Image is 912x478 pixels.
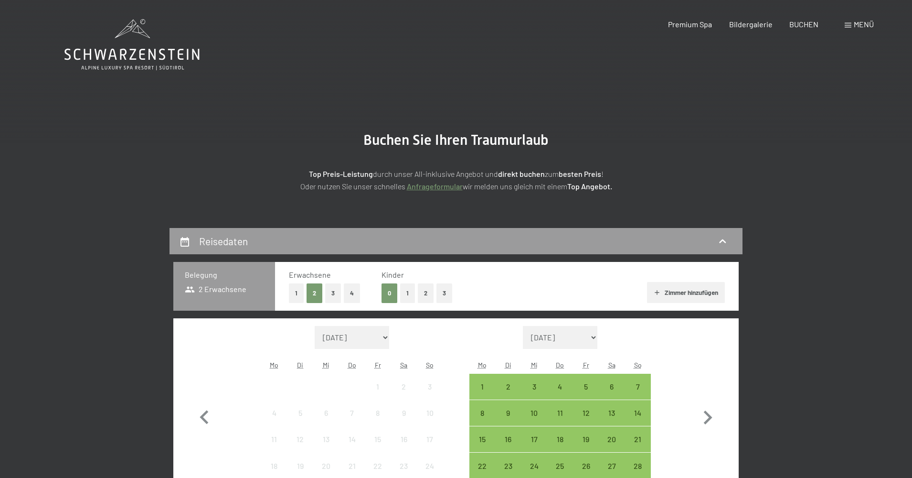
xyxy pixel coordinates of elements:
[417,374,443,400] div: Anreise nicht möglich
[287,426,313,452] div: Anreise nicht möglich
[199,235,248,247] h2: Reisedaten
[470,435,494,459] div: 15
[289,270,331,279] span: Erwachsene
[559,169,601,178] strong: besten Preis
[391,426,417,452] div: Anreise nicht möglich
[426,361,434,369] abbr: Sonntag
[495,400,521,426] div: Anreise möglich
[262,435,286,459] div: 11
[366,409,390,433] div: 8
[634,361,642,369] abbr: Sonntag
[531,361,538,369] abbr: Mittwoch
[600,409,624,433] div: 13
[365,374,391,400] div: Anreise nicht möglich
[547,426,573,452] div: Thu Sep 18 2025
[547,426,573,452] div: Anreise möglich
[392,383,416,407] div: 2
[574,409,598,433] div: 12
[729,20,773,29] a: Bildergalerie
[521,426,547,452] div: Anreise möglich
[339,426,365,452] div: Thu Aug 14 2025
[573,400,599,426] div: Anreise möglich
[470,383,494,407] div: 1
[400,361,407,369] abbr: Samstag
[522,409,546,433] div: 10
[496,409,520,433] div: 9
[375,361,381,369] abbr: Freitag
[314,435,338,459] div: 13
[417,400,443,426] div: Anreise nicht möglich
[339,400,365,426] div: Thu Aug 07 2025
[307,283,322,303] button: 2
[185,270,264,280] h3: Belegung
[469,374,495,400] div: Anreise möglich
[573,426,599,452] div: Anreise möglich
[469,426,495,452] div: Mon Sep 15 2025
[365,400,391,426] div: Fri Aug 08 2025
[366,435,390,459] div: 15
[608,361,615,369] abbr: Samstag
[625,374,651,400] div: Anreise möglich
[391,426,417,452] div: Sat Aug 16 2025
[567,182,612,191] strong: Top Angebot.
[217,168,695,192] p: durch unser All-inklusive Angebot und zum ! Oder nutzen Sie unser schnelles wir melden uns gleich...
[789,20,818,29] span: BUCHEN
[522,383,546,407] div: 3
[495,400,521,426] div: Tue Sep 09 2025
[573,374,599,400] div: Fri Sep 05 2025
[495,374,521,400] div: Tue Sep 02 2025
[521,426,547,452] div: Wed Sep 17 2025
[366,383,390,407] div: 1
[339,400,365,426] div: Anreise nicht möglich
[262,409,286,433] div: 4
[522,435,546,459] div: 17
[668,20,712,29] a: Premium Spa
[391,400,417,426] div: Anreise nicht möglich
[382,283,397,303] button: 0
[313,400,339,426] div: Anreise nicht möglich
[599,400,625,426] div: Anreise möglich
[521,400,547,426] div: Wed Sep 10 2025
[626,383,650,407] div: 7
[391,374,417,400] div: Sat Aug 02 2025
[365,426,391,452] div: Anreise nicht möglich
[556,361,564,369] abbr: Donnerstag
[469,426,495,452] div: Anreise möglich
[599,374,625,400] div: Sat Sep 06 2025
[313,426,339,452] div: Anreise nicht möglich
[289,283,304,303] button: 1
[418,409,442,433] div: 10
[548,435,572,459] div: 18
[287,400,313,426] div: Anreise nicht möglich
[382,270,404,279] span: Kinder
[498,169,545,178] strong: direkt buchen
[391,400,417,426] div: Sat Aug 09 2025
[392,409,416,433] div: 9
[574,435,598,459] div: 19
[288,435,312,459] div: 12
[261,400,287,426] div: Anreise nicht möglich
[288,409,312,433] div: 5
[547,374,573,400] div: Thu Sep 04 2025
[417,426,443,452] div: Sun Aug 17 2025
[626,409,650,433] div: 14
[340,435,364,459] div: 14
[548,383,572,407] div: 4
[348,361,356,369] abbr: Donnerstag
[339,426,365,452] div: Anreise nicht möglich
[495,426,521,452] div: Tue Sep 16 2025
[297,361,303,369] abbr: Dienstag
[340,409,364,433] div: 7
[469,400,495,426] div: Anreise möglich
[600,383,624,407] div: 6
[573,400,599,426] div: Fri Sep 12 2025
[287,400,313,426] div: Tue Aug 05 2025
[417,426,443,452] div: Anreise nicht möglich
[600,435,624,459] div: 20
[323,361,329,369] abbr: Mittwoch
[261,400,287,426] div: Mon Aug 04 2025
[496,383,520,407] div: 2
[365,400,391,426] div: Anreise nicht möglich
